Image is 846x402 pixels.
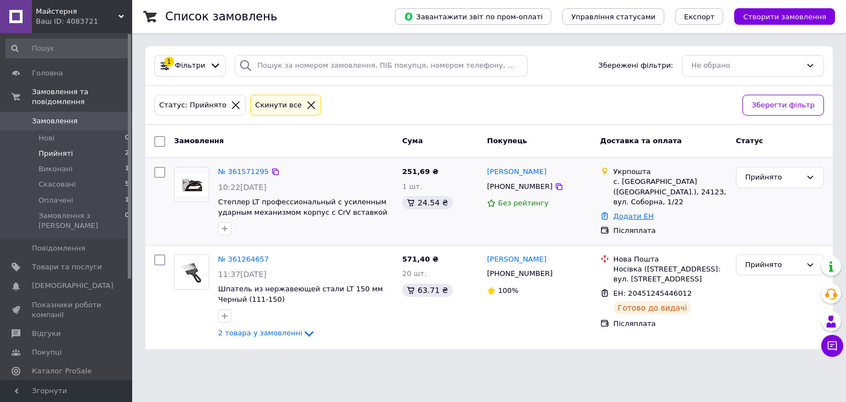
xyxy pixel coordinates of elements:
button: Управління статусами [562,8,664,25]
span: ЕН: 20451245446012 [614,289,692,297]
span: Замовлення та повідомлення [32,87,132,107]
span: Оплачені [39,195,73,205]
span: 2 [125,149,129,159]
a: № 361571295 [218,167,269,176]
a: Степлер LT профессиональный с усиленным ударным механизмом корпус с CrV вставкой 4-14 мм (500-003) [218,198,387,226]
span: 2 товара у замовленні [218,329,302,337]
span: 100% [498,286,518,295]
span: Управління статусами [571,13,655,21]
button: Експорт [675,8,724,25]
span: Показники роботи компанії [32,300,102,320]
div: Прийнято [745,172,801,183]
div: Післяплата [614,319,727,329]
button: Зберегти фільтр [742,95,824,116]
span: Завантажити звіт по пром-оплаті [404,12,543,21]
a: № 361264657 [218,255,269,263]
a: [PERSON_NAME] [487,254,546,265]
span: Майстерня [36,7,118,17]
span: Покупці [32,347,62,357]
div: Статус: Прийнято [157,100,229,111]
a: Шпатель из нержавеющей стали LT 150 мм Черный (111-150) [218,285,383,303]
div: Готово до видачі [614,301,692,314]
span: Замовлення з [PERSON_NAME] [39,211,125,231]
div: Укрпошта [614,167,727,177]
a: Додати ЕН [614,212,654,220]
span: Без рейтингу [498,199,549,207]
span: Експорт [684,13,715,21]
span: Cума [402,137,422,145]
span: 1 [125,164,129,174]
span: 251,69 ₴ [402,167,438,176]
div: 24.54 ₴ [402,196,452,209]
span: Покупець [487,137,527,145]
span: 10:22[DATE] [218,183,267,192]
span: Створити замовлення [743,13,826,21]
div: Прийнято [745,259,801,271]
button: Створити замовлення [734,8,835,25]
span: 571,40 ₴ [402,255,438,263]
span: Замовлення [32,116,78,126]
span: Товари та послуги [32,262,102,272]
span: Прийняті [39,149,73,159]
div: Нова Пошта [614,254,727,264]
span: Відгуки [32,329,61,339]
img: Фото товару [175,173,209,196]
span: 0 [125,133,129,143]
div: Не обрано [691,60,801,72]
span: [DEMOGRAPHIC_DATA] [32,281,113,291]
span: 1 шт. [402,182,422,191]
span: Збережені фільтри: [598,61,673,71]
span: Фільтри [175,61,205,71]
a: [PERSON_NAME] [487,167,546,177]
img: Фото товару [179,255,205,289]
span: Доставка та оплата [600,137,682,145]
span: 11:37[DATE] [218,270,267,279]
a: Фото товару [174,254,209,290]
span: 1 [125,195,129,205]
span: 5 [125,180,129,189]
input: Пошук [6,39,130,58]
button: Завантажити звіт по пром-оплаті [395,8,551,25]
span: Зберегти фільтр [752,100,815,111]
span: Головна [32,68,63,78]
a: 2 товара у замовленні [218,329,316,337]
span: Нові [39,133,55,143]
div: Носівка ([STREET_ADDRESS]: вул. [STREET_ADDRESS] [614,264,727,284]
div: [PHONE_NUMBER] [485,267,555,281]
span: Замовлення [174,137,224,145]
div: Післяплата [614,226,727,236]
span: Скасовані [39,180,76,189]
div: 63.71 ₴ [402,284,452,297]
a: Створити замовлення [723,12,835,20]
div: Cкинути все [253,100,304,111]
span: Повідомлення [32,243,85,253]
div: с. [GEOGRAPHIC_DATA] ([GEOGRAPHIC_DATA].), 24123, вул. Соборна, 1/22 [614,177,727,207]
span: Статус [736,137,763,145]
span: Каталог ProSale [32,366,91,376]
span: 20 шт. [402,269,426,278]
div: [PHONE_NUMBER] [485,180,555,194]
h1: Список замовлень [165,10,277,23]
input: Пошук за номером замовлення, ПІБ покупця, номером телефону, Email, номером накладної [235,55,528,77]
span: 0 [125,211,129,231]
span: Виконані [39,164,73,174]
button: Чат з покупцем [821,335,843,357]
div: 1 [164,57,174,67]
a: Фото товару [174,167,209,202]
div: Ваш ID: 4083721 [36,17,132,26]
